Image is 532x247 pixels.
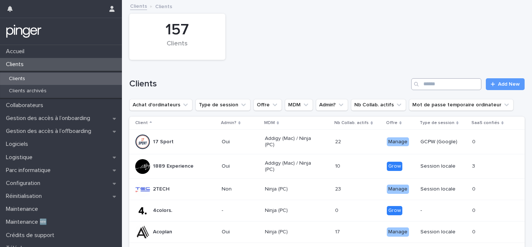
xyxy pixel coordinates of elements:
p: Addigy (Mac) / Ninja (PC) [265,160,318,173]
button: Offre [253,99,282,111]
p: Clients [3,61,30,68]
p: Acoplan [153,229,172,235]
p: Crédits de support [3,232,60,239]
p: GCPW (Google) [420,139,466,145]
div: 157 [142,21,213,39]
p: Logiciels [3,141,34,148]
div: Manage [387,185,409,194]
p: 0 [472,137,477,145]
tr: 17 SportOuiAddigy (Mac) / Ninja (PC)2222 ManageGCPW (Google)00 [129,130,525,154]
p: Réinitialisation [3,193,48,200]
p: 0 [472,185,477,192]
p: 17 Sport [153,139,174,145]
p: Gestion des accès à l’onboarding [3,115,96,122]
button: MDM [285,99,313,111]
p: 10 [335,162,342,169]
div: Grow [387,162,402,171]
span: Add New [498,82,520,87]
tr: 2TECHNonNinja (PC)2323 ManageSession locale00 [129,179,525,200]
p: Session locale [420,163,466,169]
p: Addigy (Mac) / Ninja (PC) [265,135,318,148]
button: Mot de passe temporaire ordinateur [409,99,514,111]
button: Nb Collab. actifs [351,99,406,111]
p: Non [222,186,259,192]
div: Grow [387,206,402,215]
p: SaaS confiés [471,119,499,127]
p: Gestion des accès à l’offboarding [3,128,97,135]
a: Clients [130,1,147,10]
p: Offre [386,119,398,127]
p: Type de session [420,119,454,127]
button: Type de session [195,99,250,111]
button: Achat d'ordinateurs [129,99,192,111]
p: - [420,207,466,214]
p: Collaborateurs [3,102,49,109]
p: Ninja (PC) [265,229,318,235]
p: Ninja (PC) [265,186,318,192]
img: mTgBEunGTSyRkCgitkcU [6,24,42,39]
p: 0 [472,206,477,214]
p: Accueil [3,48,30,55]
p: Maintenance [3,206,44,213]
input: Search [411,78,481,90]
tr: 4colors.-Ninja (PC)00 Grow-00 [129,200,525,222]
h1: Clients [129,79,408,89]
p: - [222,207,259,214]
p: 1889 Experience [153,163,194,169]
p: Maintenance 🆕 [3,219,53,226]
div: Manage [387,137,409,147]
p: 17 [335,227,341,235]
p: Oui [222,139,259,145]
p: 0 [335,206,340,214]
p: Nb Collab. actifs [334,119,369,127]
p: 23 [335,185,342,192]
p: Clients [155,2,172,10]
div: Clients [142,40,213,55]
tr: AcoplanOuiNinja (PC)1717 ManageSession locale00 [129,221,525,243]
p: Ninja (PC) [265,207,318,214]
p: Logistique [3,154,38,161]
p: Clients [3,76,31,82]
button: Admin? [316,99,348,111]
p: 4colors. [153,207,172,214]
a: Add New [486,78,525,90]
p: 3 [472,162,477,169]
p: Session locale [420,229,466,235]
p: Parc informatique [3,167,57,174]
p: 0 [472,227,477,235]
p: Client [135,119,148,127]
p: Session locale [420,186,466,192]
p: MDM [264,119,275,127]
p: Oui [222,229,259,235]
p: Configuration [3,180,46,187]
div: Manage [387,227,409,237]
p: Admin? [221,119,236,127]
p: 2TECH [153,186,170,192]
p: Clients archivés [3,88,52,94]
tr: 1889 ExperienceOuiAddigy (Mac) / Ninja (PC)1010 GrowSession locale33 [129,154,525,179]
p: 22 [335,137,342,145]
p: Oui [222,163,259,169]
